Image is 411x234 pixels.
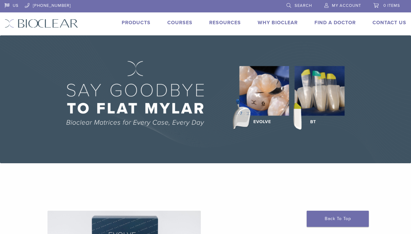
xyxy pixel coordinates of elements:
img: Bioclear [5,19,78,28]
span: Search [295,3,312,8]
a: Products [122,20,151,26]
span: My Account [332,3,361,8]
a: Contact Us [373,20,406,26]
a: Find A Doctor [314,20,356,26]
a: Courses [167,20,192,26]
a: Resources [209,20,241,26]
a: Back To Top [307,211,369,227]
span: 0 items [383,3,400,8]
a: Why Bioclear [258,20,298,26]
